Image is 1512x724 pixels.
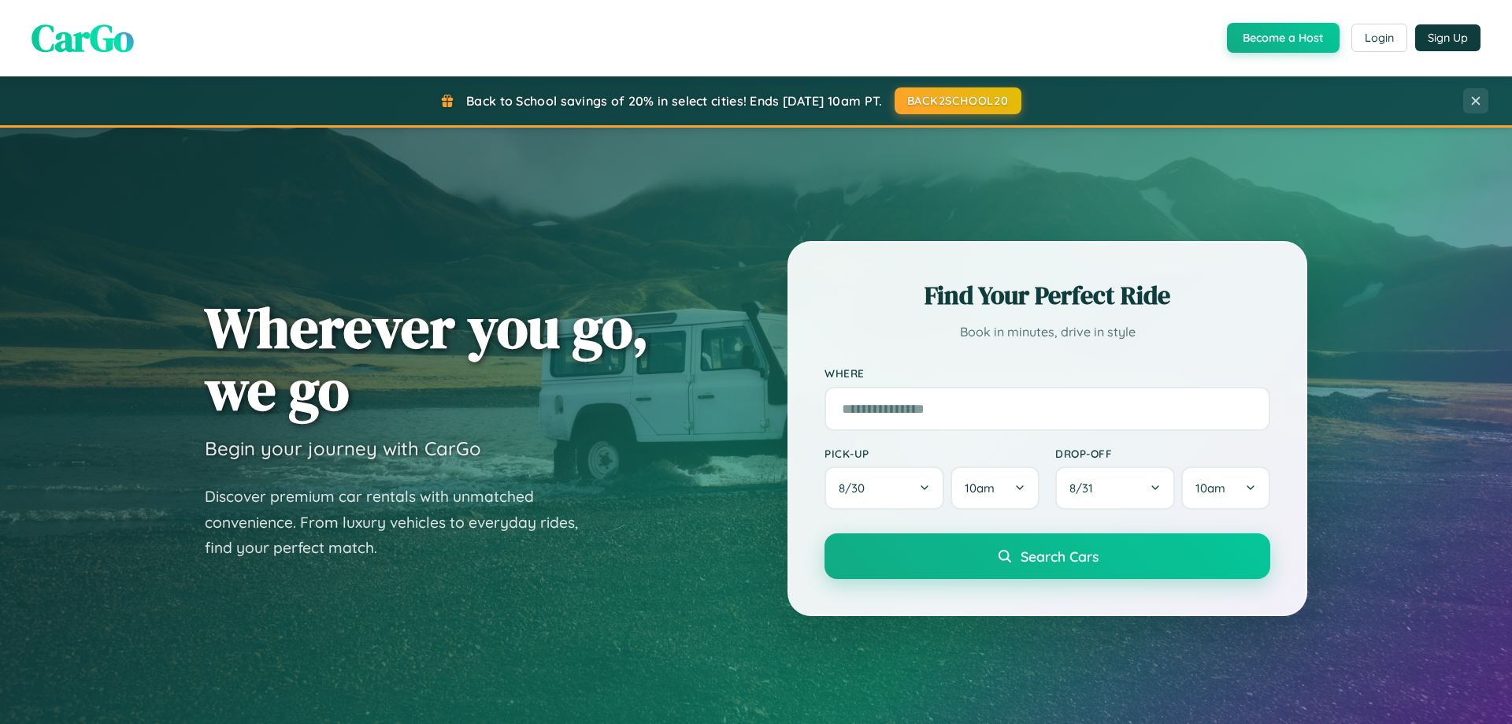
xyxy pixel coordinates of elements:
button: 10am [951,466,1039,510]
span: Search Cars [1021,548,1099,565]
label: Where [825,367,1270,381]
button: 8/31 [1055,466,1175,510]
button: 8/30 [825,466,944,510]
h3: Begin your journey with CarGo [205,436,481,460]
span: CarGo [31,12,134,64]
span: 10am [965,481,995,496]
h2: Find Your Perfect Ride [825,278,1270,313]
button: Become a Host [1227,23,1340,53]
button: Login [1351,24,1407,52]
button: Sign Up [1415,24,1480,51]
span: 8 / 30 [839,481,873,496]
button: Search Cars [825,533,1270,579]
span: 8 / 31 [1069,481,1101,496]
p: Discover premium car rentals with unmatched convenience. From luxury vehicles to everyday rides, ... [205,484,598,561]
span: 10am [1195,481,1225,496]
h1: Wherever you go, we go [205,296,649,421]
label: Pick-up [825,447,1039,460]
button: 10am [1181,466,1270,510]
p: Book in minutes, drive in style [825,321,1270,343]
button: BACK2SCHOOL20 [895,87,1021,114]
label: Drop-off [1055,447,1270,460]
span: Back to School savings of 20% in select cities! Ends [DATE] 10am PT. [466,93,882,109]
